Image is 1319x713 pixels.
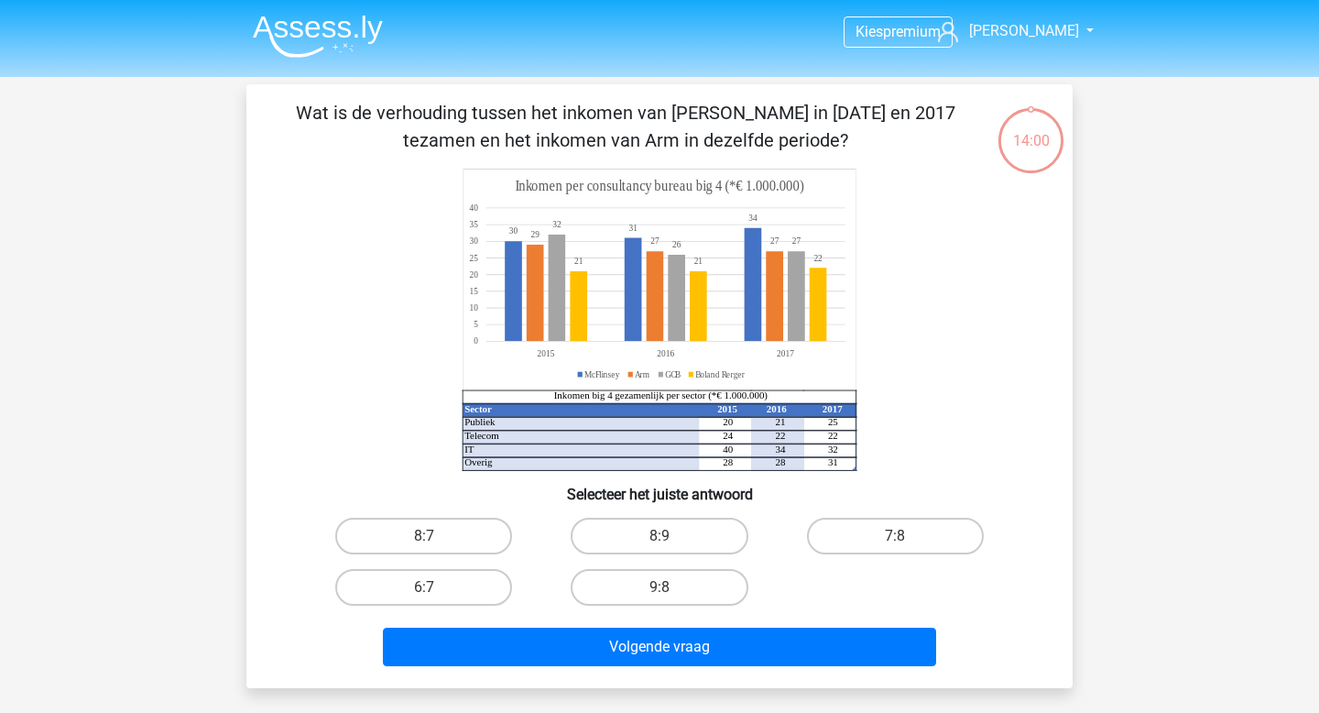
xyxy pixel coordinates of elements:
[813,252,822,263] tspan: 22
[828,430,838,441] tspan: 22
[469,252,478,263] tspan: 25
[856,23,883,40] span: Kies
[776,430,786,441] tspan: 22
[464,456,493,467] tspan: Overig
[335,569,512,606] label: 6:7
[531,229,540,240] tspan: 29
[723,456,733,467] tspan: 28
[464,403,492,414] tspan: Sector
[469,269,478,280] tspan: 20
[748,213,758,224] tspan: 34
[828,444,838,455] tspan: 32
[253,15,383,58] img: Assessly
[571,518,747,554] label: 8:9
[335,518,512,554] label: 8:7
[776,456,786,467] tspan: 28
[383,628,937,666] button: Volgende vraag
[807,518,984,554] label: 7:8
[584,368,620,379] tspan: McFlinsey
[672,239,681,250] tspan: 26
[574,256,703,267] tspan: 2121
[552,219,561,230] tspan: 32
[828,456,838,467] tspan: 31
[723,416,733,427] tspan: 20
[469,219,478,230] tspan: 35
[845,19,952,44] a: Kiespremium
[474,335,478,346] tspan: 0
[997,106,1065,152] div: 14:00
[469,236,478,247] tspan: 30
[276,99,975,154] p: Wat is de verhouding tussen het inkomen van [PERSON_NAME] in [DATE] en 2017 tezamen en het inkome...
[723,444,733,455] tspan: 40
[695,368,746,379] tspan: Boland Rerger
[717,403,737,414] tspan: 2015
[474,319,478,330] tspan: 5
[469,203,478,214] tspan: 40
[516,178,804,195] tspan: Inkomen per consultancy bureau big 4 (*€ 1.000.000)
[554,389,769,401] tspan: Inkomen big 4 gezamenlijk per sector (*€ 1.000.000)
[723,430,733,441] tspan: 24
[931,20,1081,42] a: [PERSON_NAME]
[650,236,779,247] tspan: 2727
[464,444,474,455] tspan: IT
[776,444,786,455] tspan: 34
[469,286,478,297] tspan: 15
[464,416,496,427] tspan: Publiek
[767,403,787,414] tspan: 2016
[469,302,478,313] tspan: 10
[628,223,638,234] tspan: 31
[792,236,801,247] tspan: 27
[509,225,518,236] tspan: 30
[883,23,941,40] span: premium
[776,416,786,427] tspan: 21
[276,471,1043,503] h6: Selecteer het juiste antwoord
[538,348,794,359] tspan: 201520162017
[828,416,838,427] tspan: 25
[665,368,681,379] tspan: GCB
[571,569,747,606] label: 9:8
[969,22,1079,39] span: [PERSON_NAME]
[823,403,843,414] tspan: 2017
[464,430,499,441] tspan: Telecom
[635,368,649,379] tspan: Arm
